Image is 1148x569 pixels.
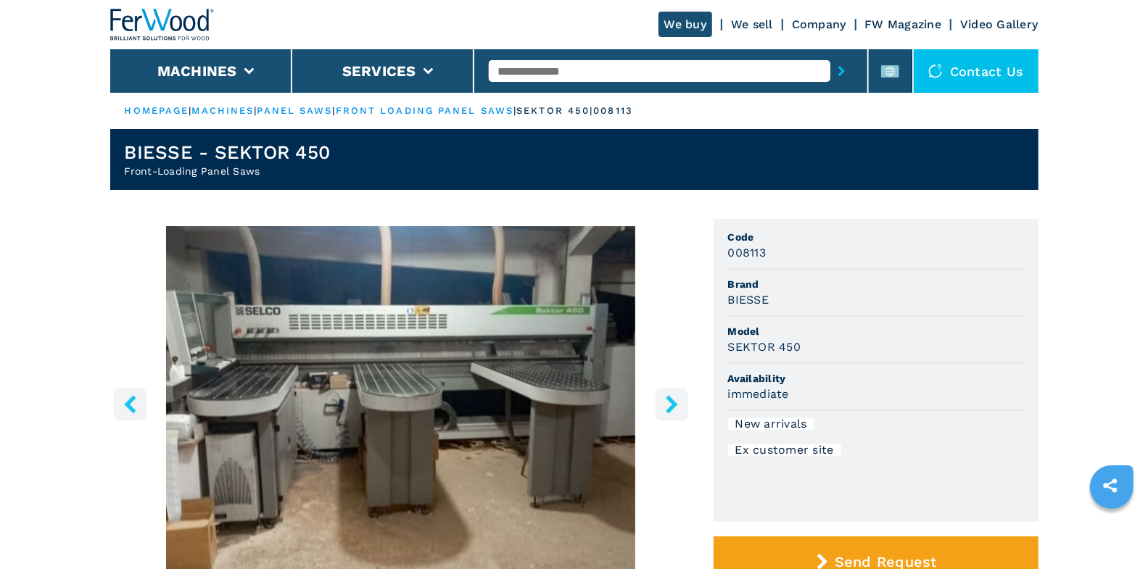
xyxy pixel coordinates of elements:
[336,105,513,116] a: front loading panel saws
[728,244,767,261] h3: 008113
[125,105,189,116] a: HOMEPAGE
[928,64,943,78] img: Contact us
[830,54,853,88] button: submit-button
[593,104,633,117] p: 008113
[656,388,688,420] button: right-button
[731,17,773,31] a: We sell
[110,9,215,41] img: Ferwood
[914,49,1038,93] div: Contact us
[192,105,255,116] a: machines
[1086,504,1137,558] iframe: Chat
[114,388,146,420] button: left-button
[865,17,942,31] a: FW Magazine
[254,105,257,116] span: |
[792,17,846,31] a: Company
[342,62,416,80] button: Services
[728,386,789,402] h3: immediate
[333,105,336,116] span: |
[189,105,191,116] span: |
[125,164,331,178] h2: Front-Loading Panel Saws
[960,17,1038,31] a: Video Gallery
[157,62,237,80] button: Machines
[728,371,1024,386] span: Availability
[125,141,331,164] h1: BIESSE - SEKTOR 450
[728,277,1024,291] span: Brand
[1092,468,1128,504] a: sharethis
[658,12,713,37] a: We buy
[728,339,801,355] h3: SEKTOR 450
[728,418,814,430] div: New arrivals
[728,230,1024,244] span: Code
[728,444,841,456] div: Ex customer site
[513,105,516,116] span: |
[728,291,769,308] h3: BIESSE
[728,324,1024,339] span: Model
[257,105,333,116] a: panel saws
[516,104,593,117] p: sektor 450 |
